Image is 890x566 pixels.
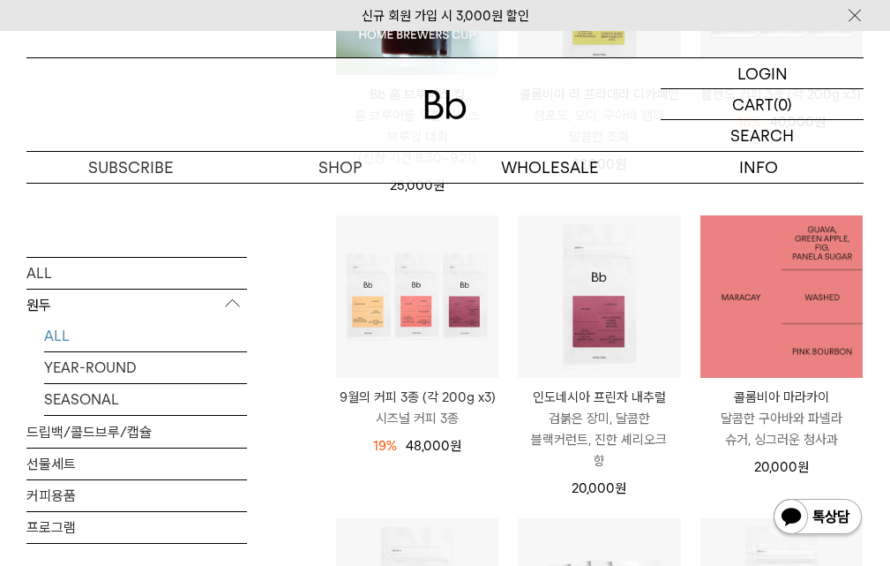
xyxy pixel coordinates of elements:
[390,177,445,193] span: 25,000
[661,58,864,89] a: LOGIN
[336,387,498,429] a: 9월의 커피 3종 (각 200g x3) 시즈널 커피 3종
[797,459,809,475] span: 원
[26,479,247,510] a: 커피용품
[700,215,863,378] img: 1000000482_add2_067.jpg
[654,152,864,183] p: INFO
[572,480,626,496] span: 20,000
[26,152,236,183] a: SUBSCRIBE
[754,459,809,475] span: 20,000
[700,387,863,408] p: 콜롬비아 마라카이
[336,408,498,429] p: 시즈널 커피 3종
[450,438,461,454] span: 원
[373,435,397,457] div: 19%
[661,89,864,120] a: CART (0)
[406,438,461,454] span: 48,000
[362,8,529,24] a: 신규 회원 가입 시 3,000원 할인
[518,387,680,408] p: 인도네시아 프린자 내추럴
[44,383,247,414] a: SEASONAL
[433,177,445,193] span: 원
[26,416,247,447] a: 드립백/콜드브루/캡슐
[44,320,247,351] a: ALL
[700,215,863,378] a: 콜롬비아 마라카이
[700,408,863,450] p: 달콤한 구아바와 파넬라 슈거, 싱그러운 청사과
[44,351,247,382] a: YEAR-ROUND
[424,90,467,119] img: 로고
[336,387,498,408] p: 9월의 커피 3종 (각 200g x3)
[26,448,247,479] a: 선물세트
[700,387,863,450] a: 콜롬비아 마라카이 달콤한 구아바와 파넬라 슈거, 싱그러운 청사과
[615,480,626,496] span: 원
[518,387,680,472] a: 인도네시아 프린자 내추럴 검붉은 장미, 달콤한 블랙커런트, 진한 셰리오크 향
[26,511,247,542] a: 프로그램
[518,215,680,378] img: 인도네시아 프린자 내추럴
[336,215,498,378] img: 9월의 커피 3종 (각 200g x3)
[730,120,794,151] p: SEARCH
[26,257,247,288] a: ALL
[772,497,864,540] img: 카카오톡 채널 1:1 채팅 버튼
[737,58,788,88] p: LOGIN
[445,152,654,183] p: WHOLESALE
[26,289,247,321] p: 원두
[774,89,792,119] p: (0)
[236,152,445,183] a: SHOP
[518,408,680,472] p: 검붉은 장미, 달콤한 블랙커런트, 진한 셰리오크 향
[732,89,774,119] p: CART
